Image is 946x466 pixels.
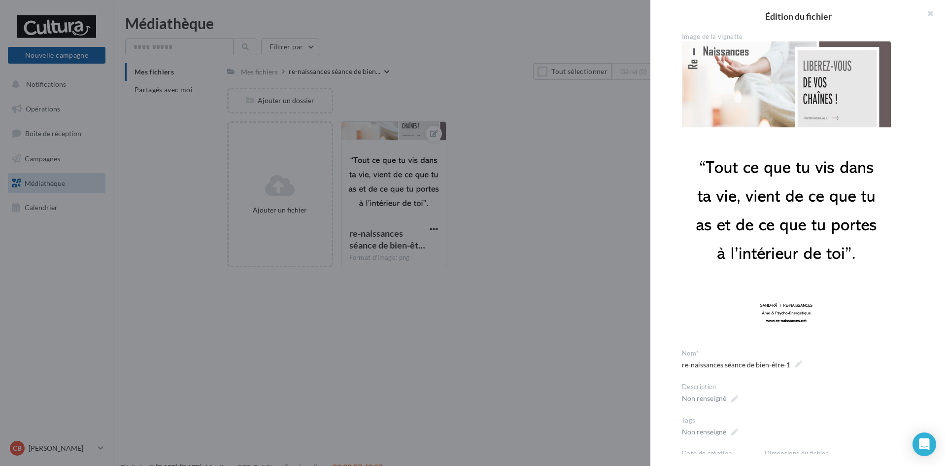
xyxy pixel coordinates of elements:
img: re-naissances séance de bien-être-1 [682,41,891,337]
div: Description [682,383,922,392]
span: re-naissances séance de bien-être-1 [682,358,802,372]
h2: Édition du fichier [666,12,930,21]
div: Tags [682,416,922,425]
div: Open Intercom Messenger [912,432,936,456]
span: Non renseigné [682,392,738,405]
div: Date de création [682,449,757,458]
div: Dimensions du fichier [765,449,922,458]
div: Image de la vignette [682,33,922,41]
div: Non renseigné [682,427,726,437]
